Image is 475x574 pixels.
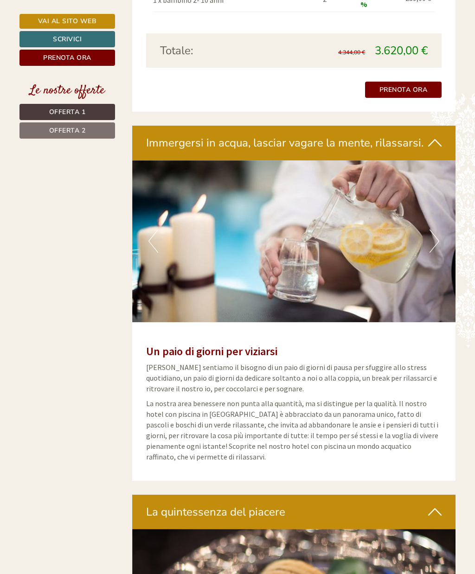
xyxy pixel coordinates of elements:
[365,82,442,98] a: Prenota ora
[19,50,115,66] a: Prenota ora
[132,126,456,160] div: Immergersi in acqua, lasciar vagare la mente, rilassarsi.
[146,362,442,394] p: [PERSON_NAME] sentiamo il bisogno di un paio di giorni di pausa per sfuggire allo stress quotidia...
[19,82,115,99] div: Le nostre offerte
[153,43,294,58] div: Totale:
[132,495,456,529] div: La quintessenza del piacere
[148,230,158,253] button: Previous
[49,108,86,116] span: Offerta 1
[131,7,165,23] div: [DATE]
[249,244,296,261] button: Invia
[49,126,86,135] span: Offerta 2
[430,230,439,253] button: Next
[375,43,428,58] span: 3.620,00 €
[7,25,141,53] div: Buon giorno, come possiamo aiutarla?
[14,27,136,34] div: [GEOGRAPHIC_DATA]
[146,398,442,462] p: La nostra area benessere non punta alla quantità, ma si distingue per la qualità. Il nostro hotel...
[14,45,136,51] small: 08:32
[146,344,277,358] strong: Un paio di giorni per viziarsi
[338,49,365,56] span: 4.344,00 €
[19,14,115,29] a: Vai al sito web
[19,31,115,47] a: Scrivici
